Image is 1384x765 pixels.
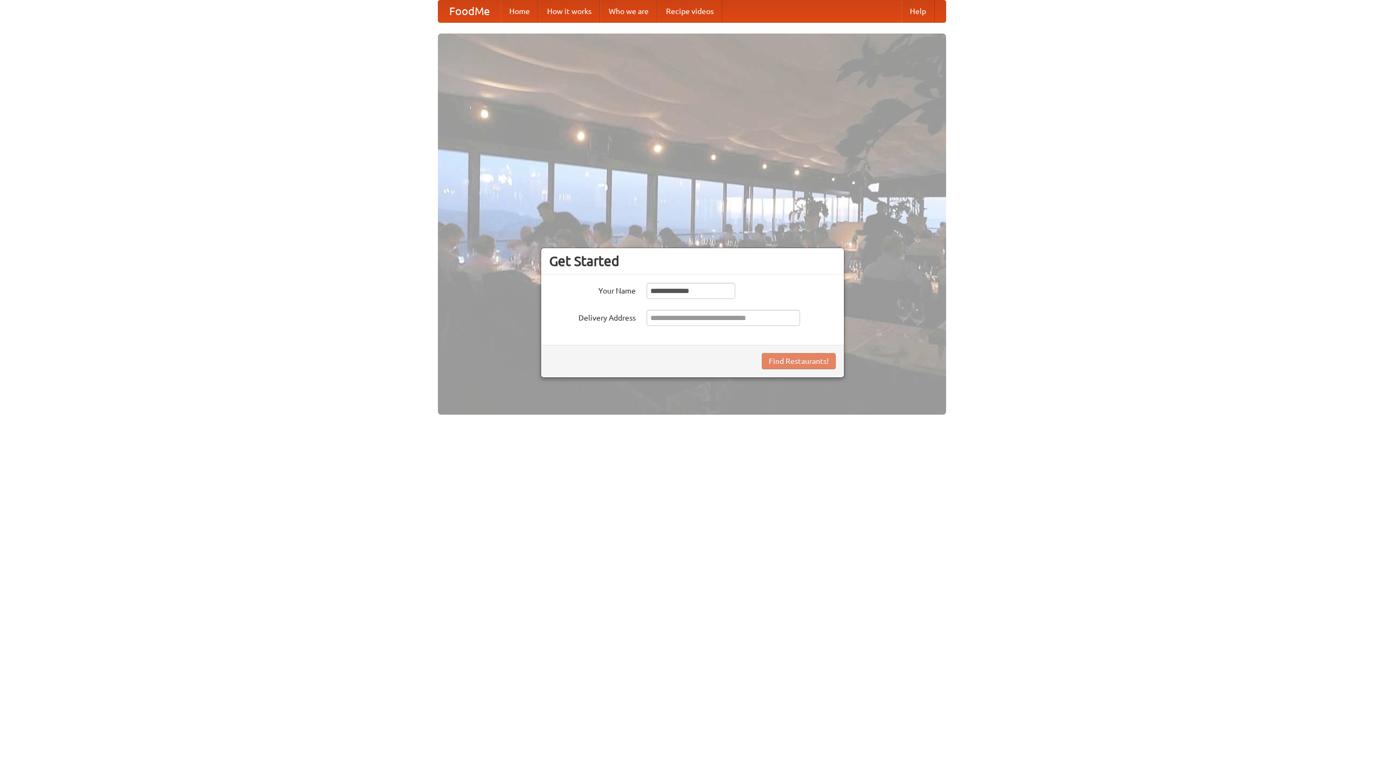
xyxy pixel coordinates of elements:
label: Delivery Address [549,310,636,323]
label: Your Name [549,283,636,296]
a: Who we are [600,1,657,22]
a: Recipe videos [657,1,722,22]
a: Help [901,1,935,22]
a: FoodMe [438,1,501,22]
h3: Get Started [549,253,836,269]
a: Home [501,1,538,22]
button: Find Restaurants! [762,353,836,369]
a: How it works [538,1,600,22]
